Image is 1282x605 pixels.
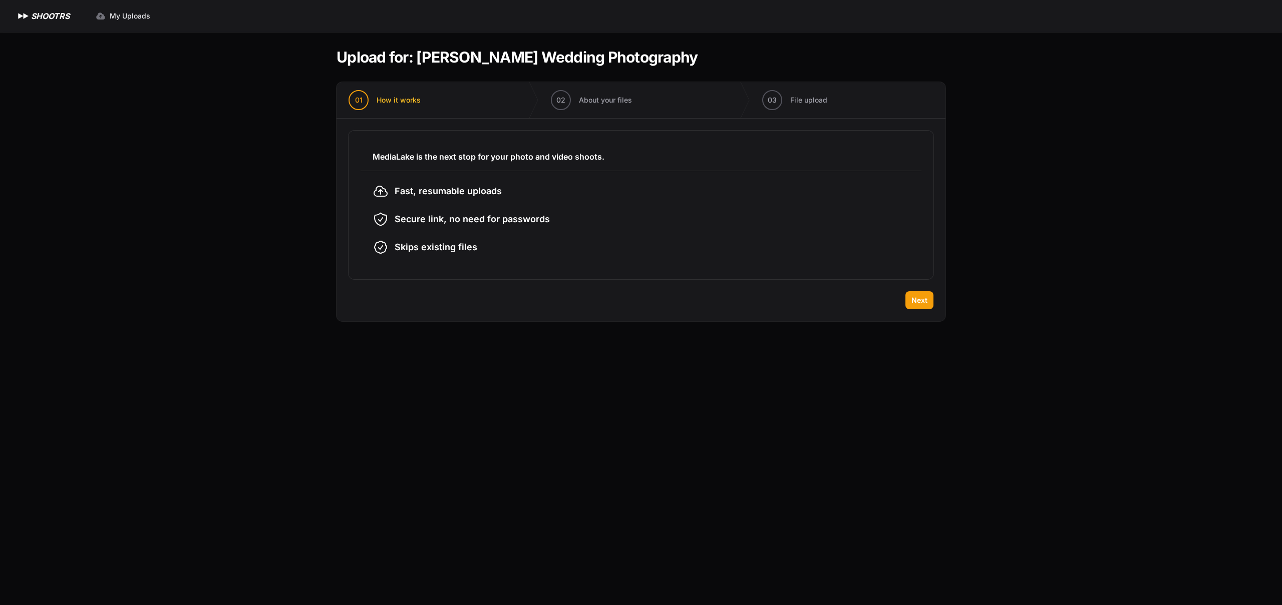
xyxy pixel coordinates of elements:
[750,82,839,118] button: 03 File upload
[373,151,909,163] h3: MediaLake is the next stop for your photo and video shoots.
[110,11,150,21] span: My Uploads
[16,10,31,22] img: SHOOTRS
[395,212,550,226] span: Secure link, no need for passwords
[90,7,156,25] a: My Uploads
[768,95,777,105] span: 03
[337,48,698,66] h1: Upload for: [PERSON_NAME] Wedding Photography
[377,95,421,105] span: How it works
[556,95,565,105] span: 02
[539,82,644,118] button: 02 About your files
[905,291,933,309] button: Next
[395,240,477,254] span: Skips existing files
[31,10,70,22] h1: SHOOTRS
[395,184,502,198] span: Fast, resumable uploads
[16,10,70,22] a: SHOOTRS SHOOTRS
[911,295,927,305] span: Next
[337,82,433,118] button: 01 How it works
[355,95,363,105] span: 01
[579,95,632,105] span: About your files
[790,95,827,105] span: File upload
